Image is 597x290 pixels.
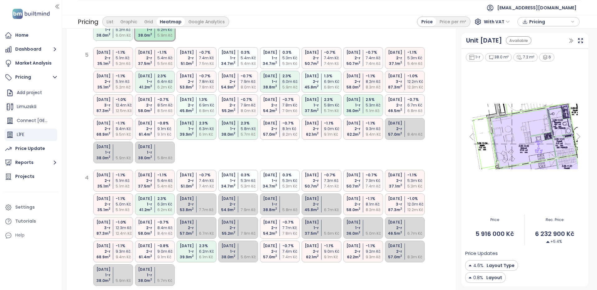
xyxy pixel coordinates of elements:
[521,17,576,26] div: button
[192,84,194,88] sup: 2
[384,61,402,66] div: 37.1 m
[384,102,402,108] div: 2-r
[324,55,342,61] div: 7.4m Kč
[217,132,235,137] div: 38.0 m
[234,61,235,64] sup: 2
[342,126,360,132] div: 2-r
[134,73,152,79] div: [DATE]
[407,79,426,84] div: 12.2m Kč
[529,17,569,26] span: Pricing
[15,217,36,225] div: Tutorials
[300,61,319,66] div: 50.7 m
[241,132,259,137] div: 5.7m Kč
[157,126,176,132] div: 9.1m Kč
[275,108,277,111] sup: 2
[78,16,99,27] div: Pricing
[17,89,42,97] div: Add project
[384,132,402,137] div: 57.0 m
[259,79,277,84] div: 1-r
[366,79,384,84] div: 8.2m Kč
[259,108,277,114] div: 54.2 m
[282,108,301,114] div: 7.9m Kč
[134,97,152,102] div: [DATE]
[185,17,228,26] div: Google Analytics
[3,57,59,70] a: Market Analysis
[259,84,277,90] div: 38.8 m
[400,108,402,111] sup: 2
[324,126,342,132] div: 9.0m Kč
[134,79,152,84] div: 1-r
[116,155,134,161] div: 5.9m Kč
[259,126,277,132] div: 2-r
[109,61,110,64] sup: 2
[157,132,176,137] div: 9.1m Kč
[300,126,319,132] div: 2-r
[342,102,360,108] div: 1-r
[407,55,426,61] div: 5.3m Kč
[384,50,402,55] div: [DATE]
[324,108,342,114] div: 5.7m Kč
[15,231,25,239] div: Help
[5,129,57,141] div: L1FE
[157,84,176,90] div: 6.2m Kč
[3,201,59,214] a: Settings
[175,120,194,126] div: [DATE]
[156,17,185,26] div: Heatmap
[485,53,512,61] div: 38.0 m²
[384,73,402,79] div: [DATE]
[3,156,59,169] button: Reports
[92,108,110,114] div: 87.3 m
[116,33,134,38] div: 6.0m Kč
[407,50,426,55] div: -1.1 %
[15,173,35,180] div: Projects
[366,55,384,61] div: 7.4m Kč
[282,84,301,90] div: 5.9m Kč
[109,155,110,159] sup: 2
[157,55,176,61] div: 5.4m Kč
[407,102,426,108] div: 6.7m Kč
[513,53,538,61] div: 7.2 m²
[217,102,235,108] div: 2-r
[546,240,550,244] img: Decrease
[384,84,402,90] div: 87.3 m
[300,79,319,84] div: 2-r
[3,43,59,56] button: Dashboard
[109,84,110,88] sup: 2
[134,84,152,90] div: 41.2 m
[150,155,152,159] sup: 2
[275,61,277,64] sup: 2
[506,36,531,45] div: Available
[259,50,277,55] div: [DATE]
[150,61,152,64] sup: 2
[366,84,384,90] div: 8.3m Kč
[134,50,152,55] div: [DATE]
[199,50,217,55] div: -0.7 %
[217,55,235,61] div: 1-r
[116,120,134,126] div: -1.1 %
[466,36,502,45] a: Unit [DATE]
[469,274,472,281] img: Decrease
[282,61,301,66] div: 5.3m Kč
[241,61,259,66] div: 5.4m Kč
[157,79,176,84] div: 6.4m Kč
[157,27,176,33] div: 6.2m Kč
[436,17,470,26] div: Price per m²
[3,170,59,183] a: Projects
[3,71,59,84] button: Pricing
[116,27,134,33] div: 6.2m Kč
[384,126,402,132] div: 2-r
[116,172,134,178] div: -1.1 %
[199,61,217,66] div: 7.5m Kč
[5,115,57,127] div: Connect [GEOGRAPHIC_DATA]
[400,84,402,88] sup: 2
[342,50,360,55] div: [DATE]
[342,132,360,137] div: 62.2 m
[282,126,301,132] div: 8.1m Kč
[116,50,134,55] div: -1.1 %
[384,120,402,126] div: [DATE]
[199,132,217,137] div: 6.1m Kč
[241,84,259,90] div: 8.0m Kč
[5,101,57,113] div: Limuzská
[134,150,152,155] div: 1-r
